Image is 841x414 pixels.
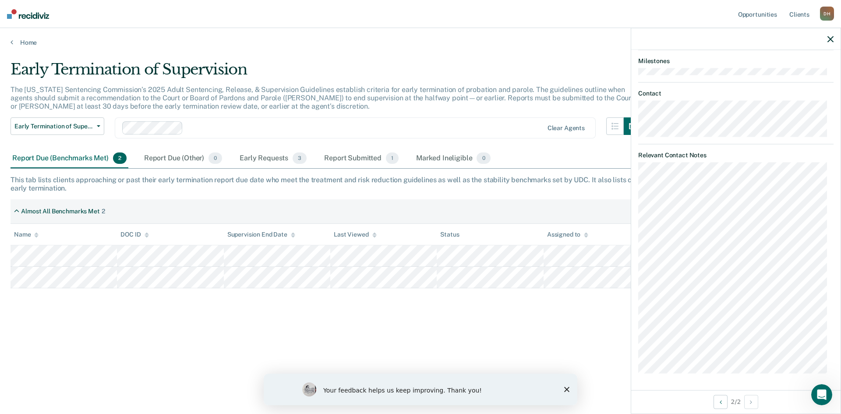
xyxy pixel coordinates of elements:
[714,395,728,409] button: Previous Opportunity
[142,149,224,168] div: Report Due (Other)
[638,57,834,64] dt: Milestones
[14,123,93,130] span: Early Termination of Supervision
[208,152,222,164] span: 0
[264,374,577,405] iframe: Survey by Kim from Recidiviz
[820,7,834,21] div: D H
[14,231,39,238] div: Name
[334,231,376,238] div: Last Viewed
[293,152,307,164] span: 3
[548,124,585,132] div: Clear agents
[7,9,49,19] img: Recidiviz
[547,231,588,238] div: Assigned to
[638,152,834,159] dt: Relevant Contact Notes
[386,152,399,164] span: 1
[113,152,127,164] span: 2
[631,390,841,413] div: 2 / 2
[238,149,308,168] div: Early Requests
[11,149,128,168] div: Report Due (Benchmarks Met)
[414,149,492,168] div: Marked Ineligible
[102,208,105,215] div: 2
[744,395,758,409] button: Next Opportunity
[811,384,832,405] iframe: Intercom live chat
[322,149,400,168] div: Report Submitted
[120,231,148,238] div: DOC ID
[11,60,641,85] div: Early Termination of Supervision
[227,231,295,238] div: Supervision End Date
[11,39,830,46] a: Home
[11,85,634,110] p: The [US_STATE] Sentencing Commission’s 2025 Adult Sentencing, Release, & Supervision Guidelines e...
[477,152,490,164] span: 0
[11,176,830,192] div: This tab lists clients approaching or past their early termination report due date who meet the t...
[638,90,834,97] dt: Contact
[440,231,459,238] div: Status
[21,208,100,215] div: Almost All Benchmarks Met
